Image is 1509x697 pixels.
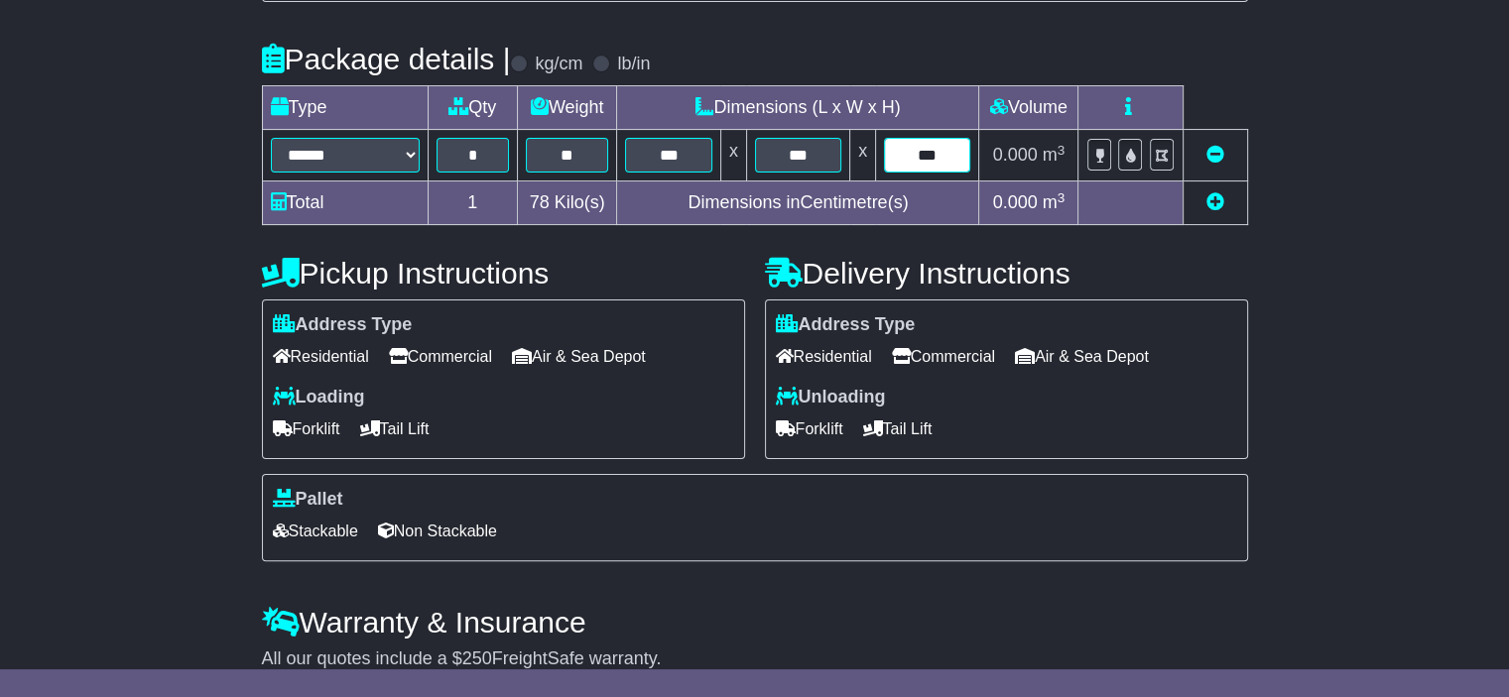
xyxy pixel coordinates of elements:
[462,648,492,668] span: 250
[617,54,650,75] label: lb/in
[979,86,1078,130] td: Volume
[262,257,745,290] h4: Pickup Instructions
[262,86,428,130] td: Type
[262,606,1248,639] h4: Warranty & Insurance
[617,86,979,130] td: Dimensions (L x W x H)
[1206,145,1224,165] a: Remove this item
[765,257,1248,290] h4: Delivery Instructions
[360,413,430,444] span: Tail Lift
[863,413,933,444] span: Tail Lift
[273,413,340,444] span: Forklift
[776,413,843,444] span: Forklift
[993,145,1038,165] span: 0.000
[262,43,511,75] h4: Package details |
[1043,192,1066,212] span: m
[262,648,1248,670] div: All our quotes include a $ FreightSafe warranty.
[1206,192,1224,212] a: Add new item
[517,181,617,225] td: Kilo(s)
[892,341,995,372] span: Commercial
[262,181,428,225] td: Total
[378,516,497,546] span: Non Stackable
[273,341,369,372] span: Residential
[273,516,358,546] span: Stackable
[776,314,916,336] label: Address Type
[1043,145,1066,165] span: m
[428,181,517,225] td: 1
[428,86,517,130] td: Qty
[517,86,617,130] td: Weight
[1015,341,1149,372] span: Air & Sea Depot
[776,341,872,372] span: Residential
[512,341,646,372] span: Air & Sea Depot
[273,387,365,408] label: Loading
[1058,143,1066,158] sup: 3
[273,489,343,511] label: Pallet
[993,192,1038,212] span: 0.000
[850,130,876,181] td: x
[617,181,979,225] td: Dimensions in Centimetre(s)
[389,341,492,372] span: Commercial
[273,314,413,336] label: Address Type
[1058,190,1066,205] sup: 3
[720,130,746,181] td: x
[776,387,886,408] label: Unloading
[530,192,550,212] span: 78
[535,54,582,75] label: kg/cm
